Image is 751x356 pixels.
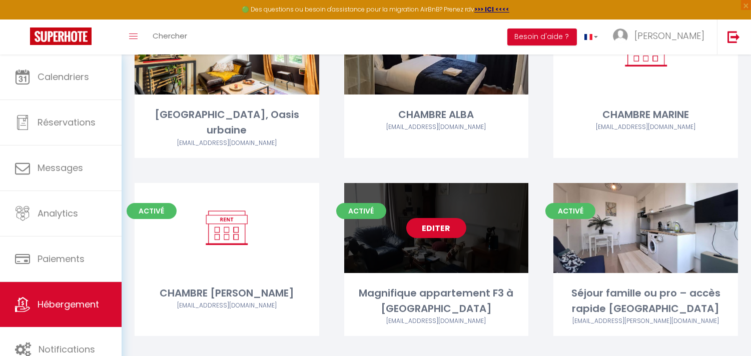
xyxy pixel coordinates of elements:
[38,70,89,83] span: Calendriers
[39,343,95,355] span: Notifications
[553,122,738,132] div: Airbnb
[336,203,386,219] span: Activé
[135,301,319,310] div: Airbnb
[127,203,177,219] span: Activé
[344,285,529,317] div: Magnifique appartement F3 à [GEOGRAPHIC_DATA]
[553,285,738,317] div: Séjour famille ou pro – accès rapide [GEOGRAPHIC_DATA]
[38,116,96,128] span: Réservations
[153,30,187,41] span: Chercher
[135,285,319,301] div: CHAMBRE [PERSON_NAME]
[344,107,529,122] div: CHAMBRE ALBA
[145,19,195,54] a: Chercher
[406,218,466,238] a: Editer
[30,27,92,45] img: Super Booking
[474,5,509,13] a: >>> ICI <<<<
[38,161,83,174] span: Messages
[613,28,628,43] img: ...
[553,316,738,326] div: Airbnb
[727,30,740,43] img: logout
[344,316,529,326] div: Airbnb
[38,252,85,265] span: Paiements
[605,19,717,54] a: ... [PERSON_NAME]
[38,207,78,219] span: Analytics
[38,298,99,310] span: Hébergement
[545,203,595,219] span: Activé
[135,107,319,138] div: [GEOGRAPHIC_DATA], Oasis urbaine
[344,122,529,132] div: Airbnb
[553,107,738,122] div: CHAMBRE MARINE
[507,28,577,45] button: Besoin d'aide ?
[634,29,704,42] span: [PERSON_NAME]
[135,138,319,148] div: Airbnb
